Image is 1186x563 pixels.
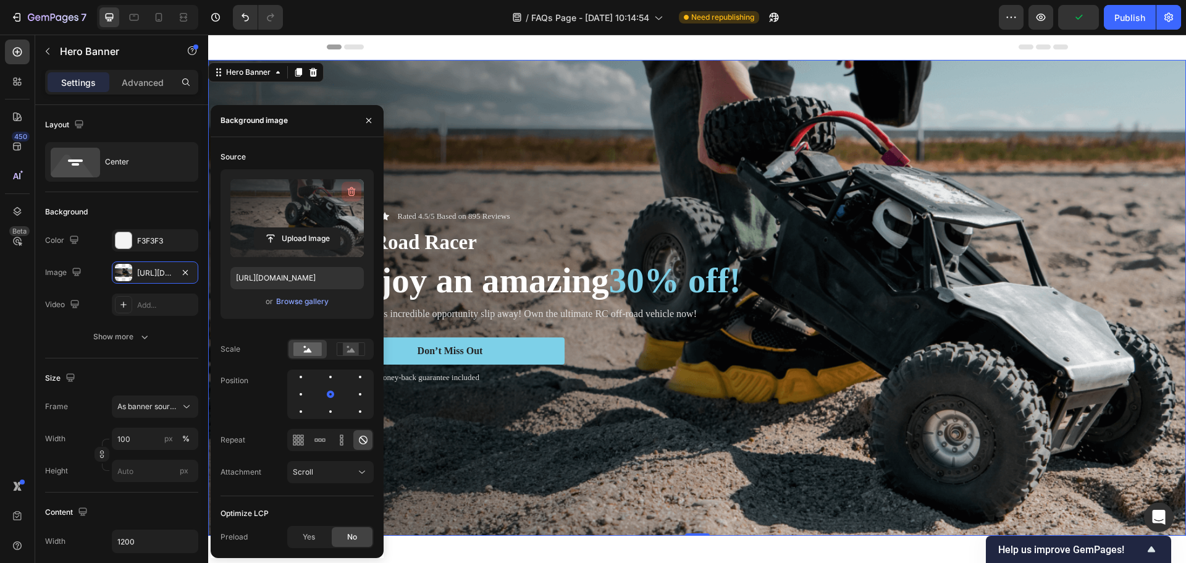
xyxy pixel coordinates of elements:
[105,148,180,176] div: Center
[45,326,198,348] button: Show more
[145,337,271,349] p: 30-day money-back guarantee included
[998,542,1159,557] button: Show survey - Help us improve GemPages!
[275,295,329,308] button: Browse gallery
[45,232,82,249] div: Color
[221,508,269,519] div: Optimize LCP
[221,375,248,386] div: Position
[233,5,283,30] div: Undo/Redo
[526,11,529,24] span: /
[9,226,30,236] div: Beta
[128,303,356,331] button: Don’t Miss Out
[12,132,30,142] div: 450
[221,115,288,126] div: Background image
[266,294,273,309] span: or
[1104,5,1156,30] button: Publish
[276,296,329,307] div: Browse gallery
[221,344,240,355] div: Scale
[179,431,193,446] button: px
[45,206,88,218] div: Background
[221,434,245,446] div: Repeat
[45,117,86,133] div: Layout
[230,267,364,289] input: https://example.com/image.jpg
[208,35,1186,563] iframe: Design area
[303,531,315,543] span: Yes
[691,12,754,23] span: Need republishing
[209,310,275,323] div: Don’t Miss Out
[182,433,190,444] div: %
[129,272,849,287] p: Don't let this incredible opportunity slip away! Own the ultimate RC off-road vehicle now!
[1114,11,1145,24] div: Publish
[221,467,261,478] div: Attachment
[45,465,68,476] label: Height
[164,433,173,444] div: px
[293,467,313,476] span: Scroll
[45,297,82,313] div: Video
[161,431,176,446] button: %
[180,466,188,475] span: px
[5,5,92,30] button: 7
[45,370,78,387] div: Size
[45,265,84,281] div: Image
[45,433,65,444] label: Width
[122,76,164,89] p: Advanced
[45,401,68,412] label: Frame
[112,428,198,450] input: px%
[45,504,90,521] div: Content
[45,536,65,547] div: Width
[15,32,65,43] div: Hero Banner
[137,300,195,311] div: Add...
[401,226,533,265] span: 30% off!
[61,76,96,89] p: Settings
[112,396,198,418] button: As banner source
[287,461,374,483] button: Scroll
[137,268,173,279] div: [URL][DOMAIN_NAME]
[347,531,357,543] span: No
[254,227,340,250] button: Upload Image
[531,11,649,24] span: FAQs Page - [DATE] 10:14:54
[60,44,165,59] p: Hero Banner
[1144,502,1174,532] div: Open Intercom Messenger
[137,235,195,247] div: F3F3F3
[81,10,86,25] p: 7
[93,331,151,343] div: Show more
[221,531,248,543] div: Preload
[117,401,178,412] span: As banner source
[998,544,1144,556] span: Help us improve GemPages!
[112,460,198,482] input: px
[221,151,246,163] div: Source
[112,530,198,552] input: Auto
